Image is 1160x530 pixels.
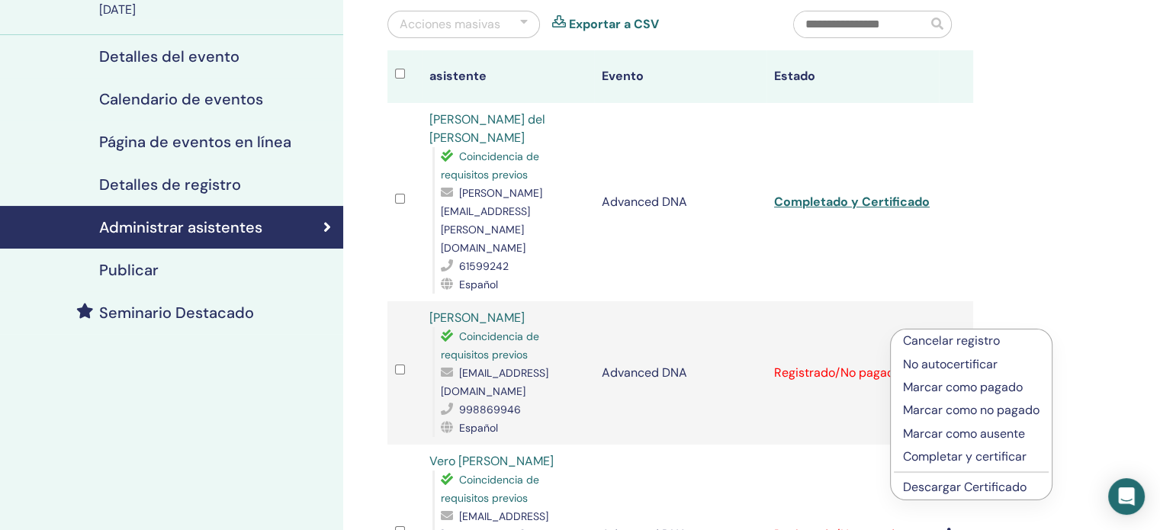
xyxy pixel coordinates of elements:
[99,304,254,322] h4: Seminario Destacado
[569,15,659,34] a: Exportar a CSV
[99,47,239,66] h4: Detalles del evento
[903,448,1040,466] p: Completar y certificar
[99,261,159,279] h4: Publicar
[903,355,1040,374] p: No autocertificar
[441,186,542,255] span: [PERSON_NAME][EMAIL_ADDRESS][PERSON_NAME][DOMAIN_NAME]
[441,329,539,361] span: Coincidencia de requisitos previos
[594,301,766,445] td: Advanced DNA
[903,378,1040,397] p: Marcar como pagado
[766,50,939,103] th: Estado
[429,111,545,146] a: [PERSON_NAME] del [PERSON_NAME]
[1108,478,1145,515] div: Open Intercom Messenger
[903,425,1040,443] p: Marcar como ausente
[441,473,539,505] span: Coincidencia de requisitos previos
[459,403,521,416] span: 998869946
[422,50,594,103] th: asistente
[459,278,498,291] span: Español
[459,421,498,435] span: Español
[441,149,539,181] span: Coincidencia de requisitos previos
[429,453,554,469] a: Vero [PERSON_NAME]
[594,103,766,301] td: Advanced DNA
[459,259,509,273] span: 61599242
[903,401,1040,419] p: Marcar como no pagado
[99,133,291,151] h4: Página de eventos en línea
[99,1,334,19] div: [DATE]
[441,366,548,398] span: [EMAIL_ADDRESS][DOMAIN_NAME]
[903,332,1040,350] p: Cancelar registro
[99,218,262,236] h4: Administrar asistentes
[594,50,766,103] th: Evento
[99,90,263,108] h4: Calendario de eventos
[774,194,930,210] a: Completado y Certificado
[99,175,241,194] h4: Detalles de registro
[400,15,500,34] div: Acciones masivas
[903,479,1027,495] a: Descargar Certificado
[429,310,525,326] a: [PERSON_NAME]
